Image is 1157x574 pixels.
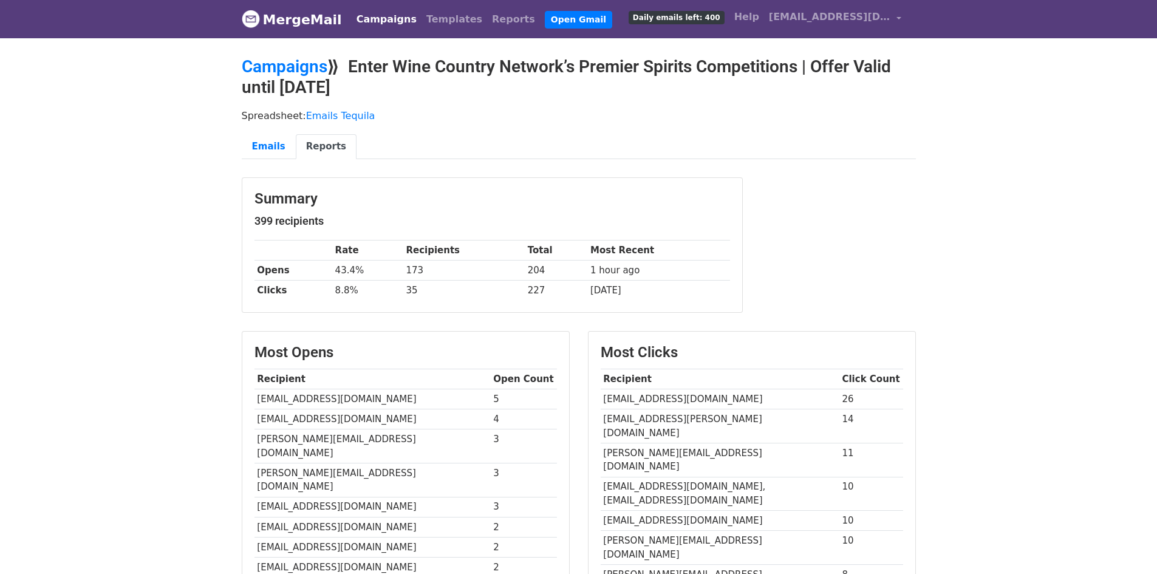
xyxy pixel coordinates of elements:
h3: Most Opens [254,344,557,361]
a: Emails Tequila [306,110,375,121]
td: [EMAIL_ADDRESS][DOMAIN_NAME], [EMAIL_ADDRESS][DOMAIN_NAME] [601,477,839,511]
td: [PERSON_NAME][EMAIL_ADDRESS][DOMAIN_NAME] [254,463,491,497]
a: Reports [487,7,540,32]
td: 26 [839,389,903,409]
td: [EMAIL_ADDRESS][DOMAIN_NAME] [254,517,491,537]
span: [EMAIL_ADDRESS][DOMAIN_NAME] [769,10,890,24]
td: 227 [525,281,587,301]
td: 14 [839,409,903,443]
th: Open Count [491,369,557,389]
span: Daily emails left: 400 [629,11,725,24]
th: Recipients [403,241,525,261]
th: Total [525,241,587,261]
h2: ⟫ Enter Wine Country Network’s Premier Spirits Competitions | Offer Valid until [DATE] [242,56,916,97]
iframe: Chat Widget [1096,516,1157,574]
a: Emails [242,134,296,159]
a: Daily emails left: 400 [624,5,729,29]
td: 3 [491,429,557,463]
a: Campaigns [352,7,422,32]
a: Templates [422,7,487,32]
h5: 399 recipients [254,214,730,228]
td: [EMAIL_ADDRESS][DOMAIN_NAME] [254,389,491,409]
td: 10 [839,531,903,565]
h3: Summary [254,190,730,208]
td: 35 [403,281,525,301]
td: 43.4% [332,261,403,281]
h3: Most Clicks [601,344,903,361]
th: Recipient [601,369,839,389]
img: MergeMail logo [242,10,260,28]
th: Click Count [839,369,903,389]
a: Reports [296,134,357,159]
th: Clicks [254,281,332,301]
td: 1 hour ago [587,261,729,281]
td: 173 [403,261,525,281]
td: 204 [525,261,587,281]
td: 8.8% [332,281,403,301]
th: Rate [332,241,403,261]
th: Recipient [254,369,491,389]
td: 11 [839,443,903,477]
td: 3 [491,463,557,497]
td: [PERSON_NAME][EMAIL_ADDRESS][DOMAIN_NAME] [601,443,839,477]
a: Open Gmail [545,11,612,29]
td: [EMAIL_ADDRESS][DOMAIN_NAME] [254,537,491,557]
td: 10 [839,511,903,531]
a: Campaigns [242,56,327,77]
td: 3 [491,497,557,517]
td: [EMAIL_ADDRESS][DOMAIN_NAME] [601,511,839,531]
th: Opens [254,261,332,281]
td: 2 [491,517,557,537]
td: [EMAIL_ADDRESS][DOMAIN_NAME] [254,409,491,429]
td: 5 [491,389,557,409]
td: [PERSON_NAME][EMAIL_ADDRESS][DOMAIN_NAME] [254,429,491,463]
a: MergeMail [242,7,342,32]
td: [PERSON_NAME][EMAIL_ADDRESS][DOMAIN_NAME] [601,531,839,565]
td: 4 [491,409,557,429]
td: [EMAIL_ADDRESS][DOMAIN_NAME] [601,389,839,409]
td: [EMAIL_ADDRESS][PERSON_NAME][DOMAIN_NAME] [601,409,839,443]
th: Most Recent [587,241,729,261]
td: [DATE] [587,281,729,301]
td: 10 [839,477,903,511]
p: Spreadsheet: [242,109,916,122]
a: Help [729,5,764,29]
td: [EMAIL_ADDRESS][DOMAIN_NAME] [254,497,491,517]
td: 2 [491,537,557,557]
a: [EMAIL_ADDRESS][DOMAIN_NAME] [764,5,906,33]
